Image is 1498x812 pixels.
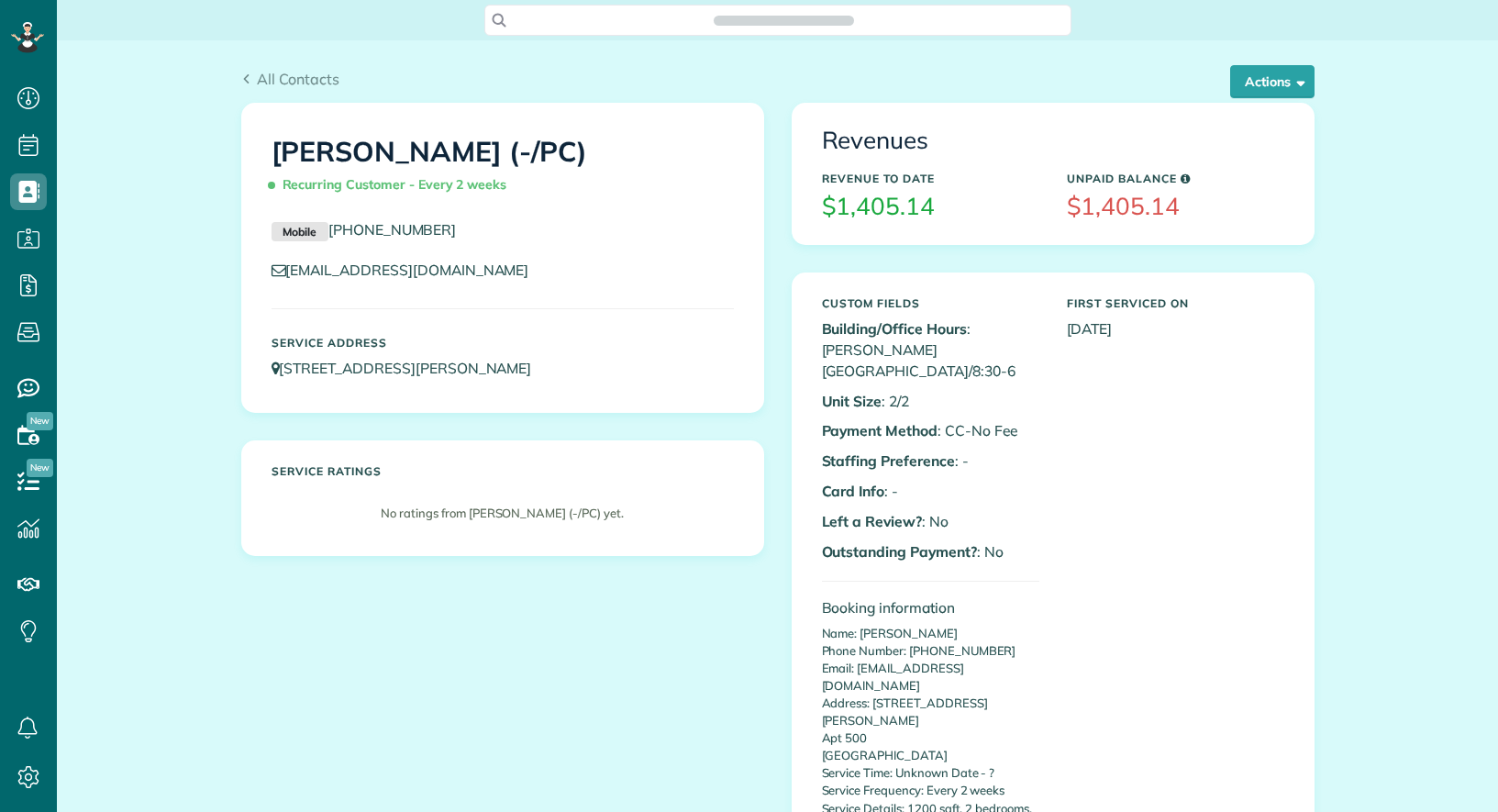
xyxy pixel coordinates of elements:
[281,505,725,522] p: No ratings from [PERSON_NAME] (-/PC) yet.
[822,172,1039,184] h5: Revenue to Date
[1230,65,1315,98] button: Actions
[27,459,53,477] span: New
[272,169,515,201] span: Recurring Customer - Every 2 weeks
[1067,297,1284,309] h5: First Serviced On
[822,318,1039,382] p: : [PERSON_NAME][GEOGRAPHIC_DATA]/8:30-6
[272,465,734,477] h5: Service ratings
[822,541,1039,562] p: : No
[241,68,340,90] a: All Contacts
[822,511,1039,532] p: : No
[27,412,53,430] span: New
[822,194,1039,220] h3: $1,405.14
[822,481,1039,502] p: : -
[822,482,885,500] b: Card Info
[272,261,547,279] a: [EMAIL_ADDRESS][DOMAIN_NAME]
[822,450,1039,472] p: : -
[1067,172,1284,184] h5: Unpaid Balance
[822,297,1039,309] h5: Custom Fields
[272,222,328,242] small: Mobile
[822,391,1039,412] p: : 2/2
[822,392,882,410] b: Unit Size
[1067,318,1284,339] p: [DATE]
[272,359,549,377] a: [STREET_ADDRESS][PERSON_NAME]
[272,337,734,349] h5: Service Address
[732,11,836,29] span: Search ZenMaid…
[822,319,967,338] b: Building/Office Hours
[822,600,1039,616] h4: Booking information
[272,220,457,239] a: Mobile[PHONE_NUMBER]
[822,421,938,439] b: Payment Method
[822,451,955,470] b: Staffing Preference
[822,542,977,561] b: Outstanding Payment?
[1067,194,1284,220] h3: $1,405.14
[272,137,734,201] h1: [PERSON_NAME] (-/PC)
[257,70,339,88] span: All Contacts
[822,512,922,530] b: Left a Review?
[822,128,1284,154] h3: Revenues
[822,420,1039,441] p: : CC-No Fee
